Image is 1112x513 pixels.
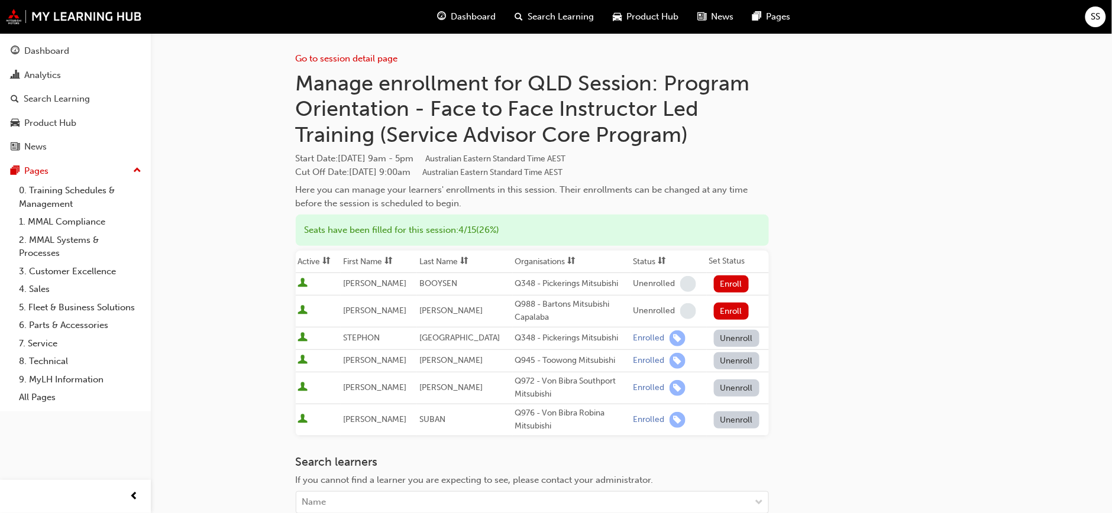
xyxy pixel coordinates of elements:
[515,298,629,324] div: Q988 - Bartons Mitsubishi Capalaba
[680,303,696,319] span: learningRecordVerb_NONE-icon
[5,112,146,134] a: Product Hub
[14,335,146,353] a: 7. Service
[766,10,790,24] span: Pages
[14,213,146,231] a: 1. MMAL Compliance
[714,352,760,369] button: Unenroll
[130,489,139,504] span: prev-icon
[707,251,769,273] th: Set Status
[711,10,733,24] span: News
[14,280,146,298] a: 4. Sales
[14,352,146,371] a: 8. Technical
[670,330,686,346] span: learningRecordVerb_ENROLL-icon
[515,375,629,401] div: Q972 - Von Bibra Southport Mitsubishi
[133,163,141,178] span: up-icon
[515,354,629,368] div: Q945 - Toowong Mitsubishi
[298,332,308,344] span: User is active
[528,10,594,24] span: Search Learning
[670,353,686,369] span: learningRecordVerb_ENROLL-icon
[419,278,457,288] span: BOOYSEN
[633,382,665,394] div: Enrolled
[296,251,341,273] th: Toggle SortBy
[343,414,406,424] span: [PERSON_NAME]
[298,278,308,290] span: User is active
[5,40,146,62] a: Dashboard
[633,278,675,290] div: Unenrolled
[296,70,769,148] h1: Manage enrollment for QLD Session: Program Orientation - Face to Face Instructor Led Training (Se...
[419,306,483,316] span: [PERSON_NAME]
[5,38,146,160] button: DashboardAnalyticsSearch LearningProduct HubNews
[11,94,19,105] span: search-icon
[451,10,496,24] span: Dashboard
[11,142,20,152] span: news-icon
[505,5,603,29] a: search-iconSearch Learning
[714,379,760,397] button: Unenroll
[296,215,769,246] div: Seats have been filled for this session : 4 / 15 ( 26% )
[323,256,331,267] span: sorting-icon
[1091,10,1101,24] span: SS
[14,388,146,407] a: All Pages
[633,355,665,366] div: Enrolled
[24,140,47,154] div: News
[419,333,500,343] span: [GEOGRAPHIC_DATA]
[296,475,654,485] span: If you cannot find a learner you are expecting to see, please contact your administrator.
[419,382,483,392] span: [PERSON_NAME]
[5,136,146,158] a: News
[428,5,505,29] a: guage-iconDashboard
[460,256,468,267] span: sorting-icon
[24,92,90,106] div: Search Learning
[384,256,393,267] span: sorting-icon
[343,333,380,343] span: STEPHON
[437,9,446,24] span: guage-icon
[14,316,146,335] a: 6. Parts & Accessories
[298,355,308,366] span: User is active
[714,303,749,320] button: Enroll
[14,262,146,281] a: 3. Customer Excellence
[419,355,483,365] span: [PERSON_NAME]
[603,5,688,29] a: car-iconProduct Hub
[680,276,696,292] span: learningRecordVerb_NONE-icon
[697,9,706,24] span: news-icon
[298,382,308,394] span: User is active
[568,256,576,267] span: sorting-icon
[714,411,760,428] button: Unenroll
[688,5,743,29] a: news-iconNews
[343,382,406,392] span: [PERSON_NAME]
[515,277,629,291] div: Q348 - Pickerings Mitsubishi
[417,251,513,273] th: Toggle SortBy
[515,9,523,24] span: search-icon
[296,167,563,177] span: Cut Off Date : [DATE] 9:00am
[296,455,769,469] h3: Search learners
[714,330,760,347] button: Unenroll
[513,251,631,273] th: Toggle SortBy
[5,64,146,86] a: Analytics
[6,9,142,24] img: mmal
[14,231,146,262] a: 2. MMAL Systems & Processes
[515,332,629,345] div: Q348 - Pickerings Mitsubishi
[670,380,686,396] span: learningRecordVerb_ENROLL-icon
[633,333,665,344] div: Enrolled
[11,118,20,129] span: car-icon
[24,116,76,130] div: Product Hub
[14,181,146,213] a: 0. Training Schedules & Management
[11,46,20,57] span: guage-icon
[24,44,69,58] div: Dashboard
[5,160,146,182] button: Pages
[633,306,675,317] div: Unenrolled
[752,9,761,24] span: pages-icon
[341,251,417,273] th: Toggle SortBy
[296,53,398,64] a: Go to session detail page
[670,412,686,428] span: learningRecordVerb_ENROLL-icon
[302,496,327,509] div: Name
[633,414,665,426] div: Enrolled
[343,355,406,365] span: [PERSON_NAME]
[14,298,146,317] a: 5. Fleet & Business Solutions
[1085,7,1106,27] button: SS
[626,10,678,24] span: Product Hub
[631,251,707,273] th: Toggle SortBy
[338,153,566,164] span: [DATE] 9am - 5pm
[423,167,563,177] span: Australian Eastern Standard Time AEST
[343,306,406,316] span: [PERSON_NAME]
[426,154,566,164] span: Australian Eastern Standard Time AEST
